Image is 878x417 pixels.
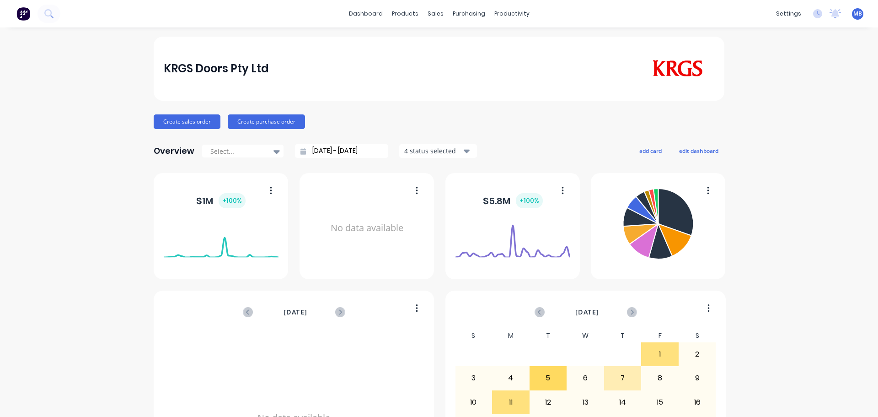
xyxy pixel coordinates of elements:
div: S [679,329,716,342]
div: 2 [679,343,716,366]
div: W [567,329,604,342]
div: purchasing [448,7,490,21]
button: add card [633,145,668,157]
span: [DATE] [575,307,599,317]
div: + 100 % [219,193,246,208]
button: 4 status selected [399,144,477,158]
div: sales [423,7,448,21]
div: 10 [455,391,492,414]
div: 11 [493,391,529,414]
div: T [604,329,642,342]
div: 14 [605,391,641,414]
div: KRGS Doors Pty Ltd [164,60,269,78]
img: Factory [16,7,30,21]
div: $ 1M [196,193,246,208]
div: 9 [679,367,716,390]
button: edit dashboard [673,145,724,157]
div: T [530,329,567,342]
div: $ 5.8M [483,193,543,208]
div: S [455,329,493,342]
div: productivity [490,7,534,21]
div: 12 [530,391,567,414]
div: No data available [310,185,424,271]
div: F [641,329,679,342]
div: 6 [567,367,604,390]
div: 13 [567,391,604,414]
div: 4 status selected [404,146,462,156]
div: M [492,329,530,342]
span: [DATE] [284,307,307,317]
div: 16 [679,391,716,414]
div: 7 [605,367,641,390]
div: + 100 % [516,193,543,208]
div: 4 [493,367,529,390]
span: MB [853,10,862,18]
div: settings [771,7,806,21]
div: 8 [642,367,678,390]
a: dashboard [344,7,387,21]
div: 1 [642,343,678,366]
div: Overview [154,142,194,160]
div: 5 [530,367,567,390]
img: KRGS Doors Pty Ltd [650,60,705,77]
div: products [387,7,423,21]
button: Create purchase order [228,114,305,129]
div: 3 [455,367,492,390]
div: 15 [642,391,678,414]
button: Create sales order [154,114,220,129]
